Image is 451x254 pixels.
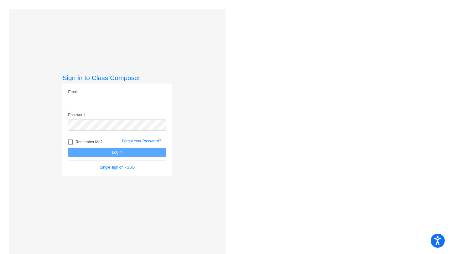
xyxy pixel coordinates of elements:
[68,112,85,118] label: Password
[122,139,161,143] a: Forgot Your Password?
[68,148,166,157] button: Log In
[100,165,135,170] a: Single sign on - SSO
[62,74,172,82] h3: Sign in to Class Composer
[75,138,102,146] span: Remember Me?
[68,89,77,95] label: Email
